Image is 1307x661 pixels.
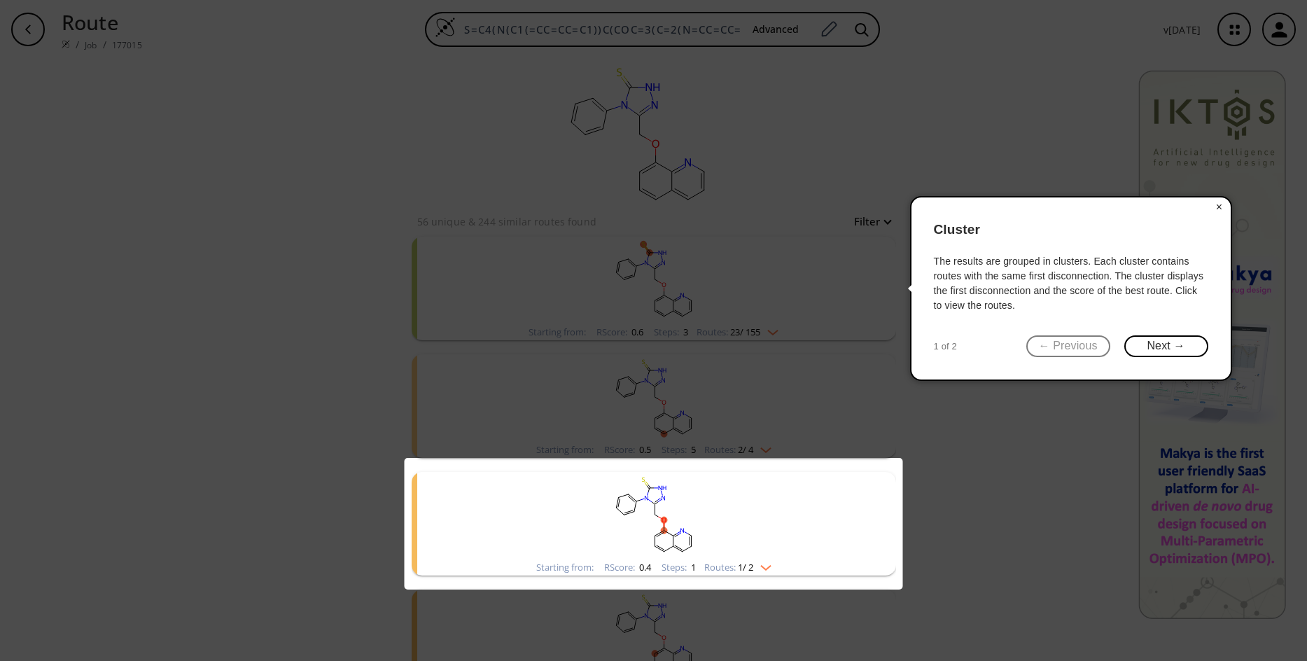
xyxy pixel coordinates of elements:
[689,561,696,573] span: 1
[536,563,594,572] div: Starting from:
[472,472,836,559] svg: S=c1[nH]nc(COc2cccc3cccnc23)n1-c1ccccc1
[934,340,957,354] span: 1 of 2
[753,559,771,571] img: Down
[604,563,651,572] div: RScore :
[1208,197,1231,217] button: Close
[662,563,696,572] div: Steps :
[738,563,753,572] span: 1 / 2
[934,209,1208,251] header: Cluster
[1124,335,1208,357] button: Next →
[637,561,651,573] span: 0.4
[934,254,1208,313] div: The results are grouped in clusters. Each cluster contains routes with the same first disconnecti...
[704,563,771,572] div: Routes:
